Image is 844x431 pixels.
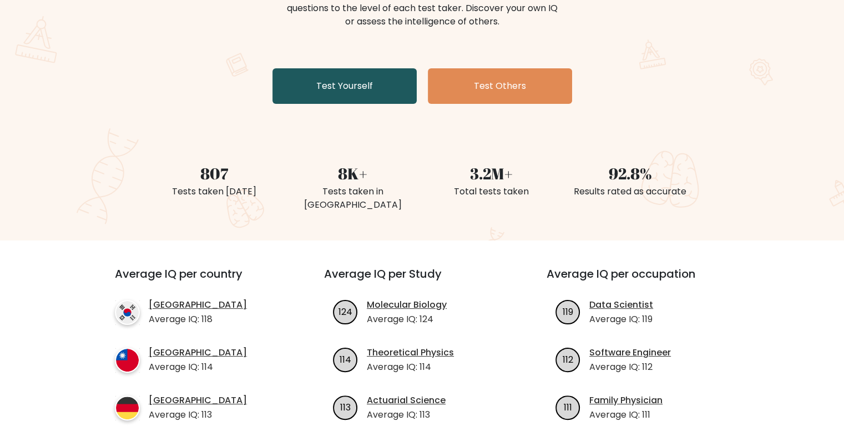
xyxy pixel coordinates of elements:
[149,360,247,374] p: Average IQ: 114
[149,313,247,326] p: Average IQ: 118
[589,394,663,407] a: Family Physician
[589,408,663,422] p: Average IQ: 111
[563,353,573,365] text: 112
[151,162,277,185] div: 807
[115,300,140,325] img: country
[115,348,140,373] img: country
[568,185,693,198] div: Results rated as accurate
[338,305,352,318] text: 124
[149,346,247,359] a: [GEOGRAPHIC_DATA]
[563,305,573,318] text: 119
[340,353,351,365] text: 114
[115,267,284,294] h3: Average IQ per country
[340,400,351,413] text: 113
[367,394,446,407] a: Actuarial Science
[149,394,247,407] a: [GEOGRAPHIC_DATA]
[367,346,454,359] a: Theoretical Physics
[367,408,446,422] p: Average IQ: 113
[367,313,447,326] p: Average IQ: 124
[290,185,416,212] div: Tests taken in [GEOGRAPHIC_DATA]
[151,185,277,198] div: Tests taken [DATE]
[589,313,653,326] p: Average IQ: 119
[428,68,572,104] a: Test Others
[367,360,454,374] p: Average IQ: 114
[429,185,554,198] div: Total tests taken
[568,162,693,185] div: 92.8%
[115,395,140,420] img: country
[324,267,520,294] h3: Average IQ per Study
[272,68,417,104] a: Test Yourself
[149,298,247,312] a: [GEOGRAPHIC_DATA]
[149,408,247,422] p: Average IQ: 113
[564,400,572,413] text: 111
[547,267,742,294] h3: Average IQ per occupation
[367,298,447,312] a: Molecular Biology
[589,298,653,312] a: Data Scientist
[589,360,671,374] p: Average IQ: 112
[290,162,416,185] div: 8K+
[589,346,671,359] a: Software Engineer
[429,162,554,185] div: 3.2M+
